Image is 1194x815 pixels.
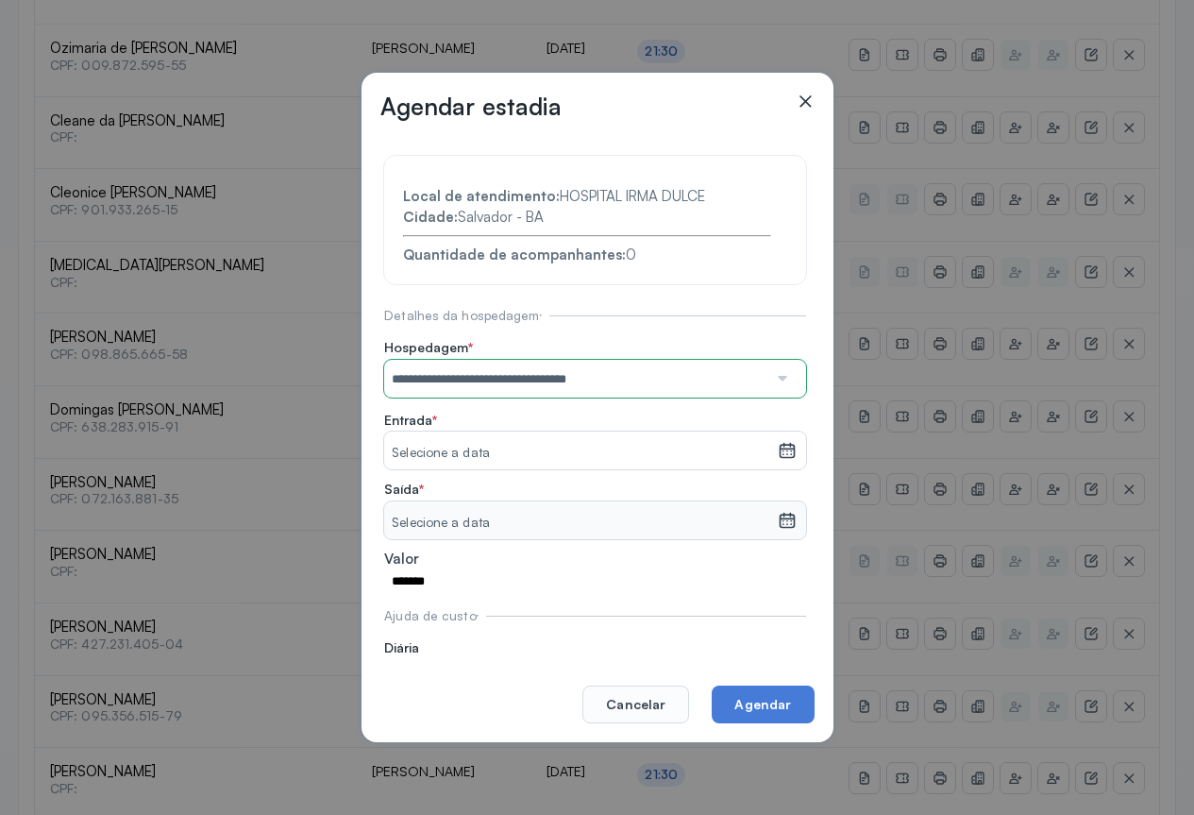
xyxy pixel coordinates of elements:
[392,444,769,463] small: Selecione a data
[403,207,771,229] div: Salvador - BA
[384,339,473,356] span: Hospedagem
[380,92,562,121] h3: Agendar estadia
[403,208,458,226] strong: Cidade:
[582,686,689,723] button: Cancelar
[384,308,539,324] span: Detalhes da hospedagem
[384,608,476,624] span: Ajuda de custo
[384,551,419,569] span: Valor
[384,412,437,429] span: Entrada
[384,481,424,498] span: Saída
[712,686,814,723] button: Agendar
[403,246,626,263] strong: Quantidade de acompanhantes:
[403,245,771,266] div: 0
[403,187,560,205] strong: Local de atendimento:
[384,639,419,656] span: Diária
[403,186,771,208] div: HOSPITAL IRMA DULCE
[392,514,769,533] small: Selecione a data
